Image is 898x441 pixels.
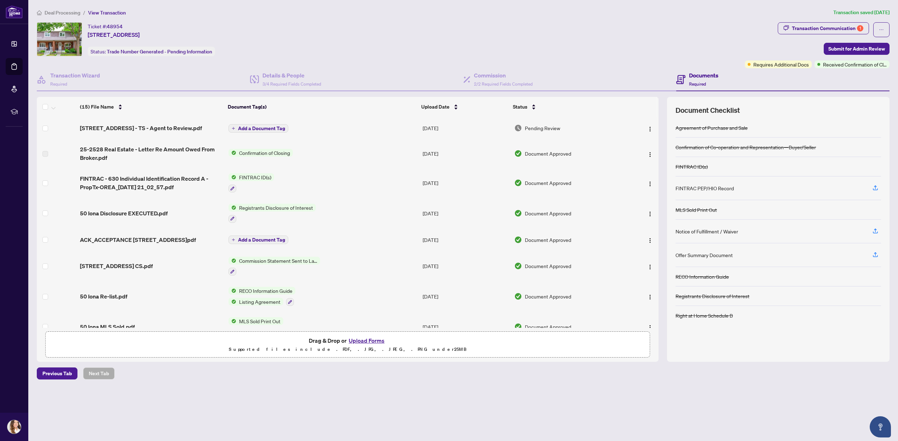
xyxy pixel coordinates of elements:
button: Add a Document Tag [228,236,288,244]
button: Add a Document Tag [228,124,288,133]
button: Logo [644,234,656,245]
span: Add a Document Tag [238,126,285,131]
div: Notice of Fulfillment / Waiver [676,227,738,235]
button: Status IconRegistrants Disclosure of Interest [228,204,316,223]
div: Status: [88,47,215,56]
span: Document Approved [525,323,571,331]
img: Logo [647,325,653,330]
button: Open asap [870,416,891,437]
span: Submit for Admin Review [828,43,885,54]
button: Add a Document Tag [228,235,288,244]
td: [DATE] [420,312,511,342]
td: [DATE] [420,281,511,312]
img: Logo [647,152,653,157]
th: Status [510,97,624,117]
button: Status IconCommission Statement Sent to Landlord [228,257,320,276]
h4: Transaction Wizard [50,71,100,80]
div: RECO Information Guide [676,273,729,280]
div: MLS Sold Print Out [676,206,717,214]
span: Document Approved [525,179,571,187]
img: Profile Icon [7,420,21,434]
img: Status Icon [228,298,236,306]
span: plus [232,238,235,242]
article: Transaction saved [DATE] [833,8,890,17]
img: Document Status [514,124,522,132]
button: Status IconConfirmation of Closing [228,149,293,157]
h4: Commission [474,71,533,80]
span: Listing Agreement [236,298,283,306]
h4: Details & People [262,71,321,80]
td: [DATE] [420,198,511,228]
span: plus [232,127,235,130]
img: Status Icon [228,317,236,325]
td: [DATE] [420,139,511,168]
th: (15) File Name [77,97,225,117]
span: Previous Tab [42,368,72,379]
span: Deal Processing [45,10,80,16]
span: Registrants Disclosure of Interest [236,204,316,211]
span: Add a Document Tag [238,237,285,242]
button: Upload Forms [347,336,387,345]
span: Document Checklist [676,105,740,115]
button: Status IconFINTRAC ID(s) [228,173,274,192]
span: MLS Sold Print Out [236,317,283,325]
img: Status Icon [228,204,236,211]
div: Offer Summary Document [676,251,733,259]
div: Transaction Communication [792,23,863,34]
span: View Transaction [88,10,126,16]
img: Logo [647,211,653,217]
img: Status Icon [228,287,236,295]
span: ACK_ACCEPTANCE [STREET_ADDRESS]pdf [80,236,196,244]
button: Transaction Communication1 [778,22,869,34]
span: Received Confirmation of Closing [823,60,887,68]
div: Registrants Disclosure of Interest [676,292,749,300]
button: Logo [644,208,656,219]
h4: Documents [689,71,718,80]
span: Commission Statement Sent to Landlord [236,257,320,265]
span: ellipsis [879,27,884,32]
p: Supported files include .PDF, .JPG, .JPEG, .PNG under 25 MB [50,345,645,354]
img: Document Status [514,236,522,244]
img: Document Status [514,209,522,217]
button: Logo [644,291,656,302]
span: Document Approved [525,209,571,217]
span: FINTRAC - 630 Individual Identification Record A - PropTx-OREA_[DATE] 21_02_57.pdf [80,174,223,191]
td: [DATE] [420,251,511,282]
span: Trade Number Generated - Pending Information [107,48,212,55]
img: Status Icon [228,257,236,265]
span: Drag & Drop or [309,336,387,345]
span: 3/4 Required Fields Completed [262,81,321,87]
button: Logo [644,177,656,188]
img: Status Icon [228,173,236,181]
div: Agreement of Purchase and Sale [676,124,748,132]
img: Logo [647,126,653,132]
img: Document Status [514,262,522,270]
img: Document Status [514,150,522,157]
li: / [83,8,85,17]
button: Submit for Admin Review [824,43,890,55]
span: Document Approved [525,262,571,270]
td: [DATE] [420,228,511,251]
div: Right at Home Schedule B [676,312,733,319]
img: Logo [647,294,653,300]
span: home [37,10,42,15]
img: Document Status [514,179,522,187]
img: logo [6,5,23,18]
span: Required [50,81,67,87]
span: Required [689,81,706,87]
span: Drag & Drop orUpload FormsSupported files include .PDF, .JPG, .JPEG, .PNG under25MB [46,332,650,358]
img: Document Status [514,323,522,331]
img: Logo [647,264,653,270]
button: Next Tab [83,367,115,379]
button: Logo [644,321,656,332]
span: Document Approved [525,150,571,157]
div: FINTRAC ID(s) [676,163,708,170]
span: 50 Iona Re-list.pdf [80,292,127,301]
span: 48954 [107,23,123,30]
span: FINTRAC ID(s) [236,173,274,181]
span: Confirmation of Closing [236,149,293,157]
th: Document Tag(s) [225,97,418,117]
span: Document Approved [525,236,571,244]
span: Pending Review [525,124,560,132]
td: [DATE] [420,168,511,198]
